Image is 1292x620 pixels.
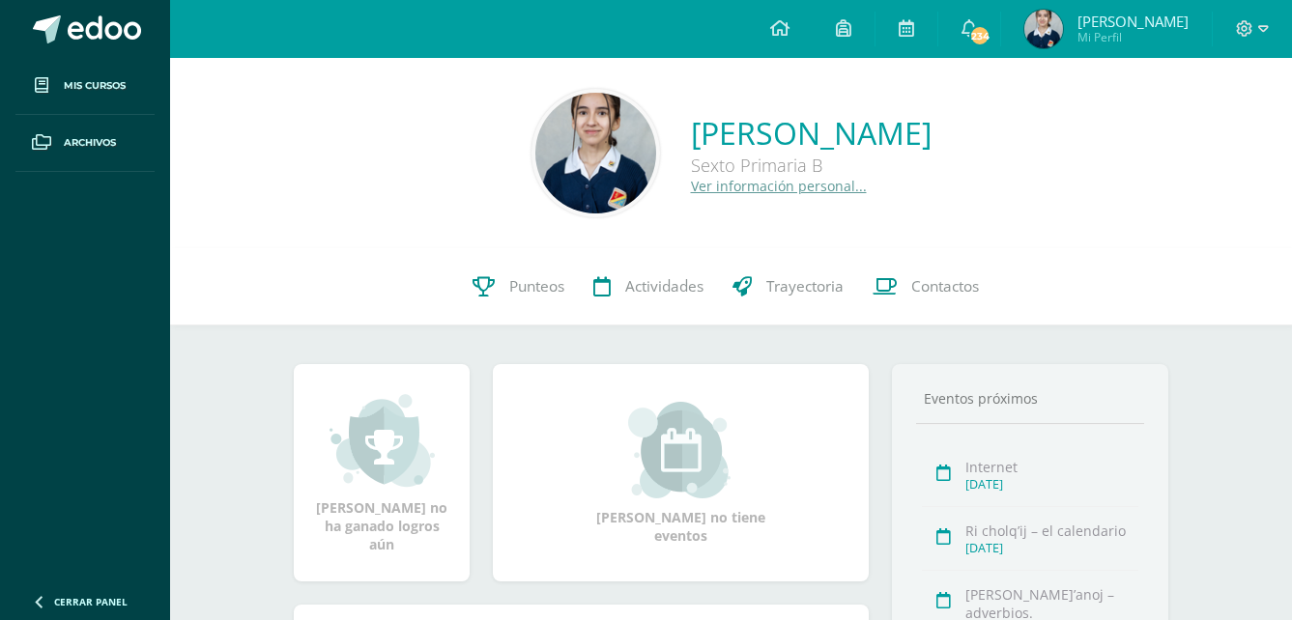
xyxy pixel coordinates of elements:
a: Archivos [15,115,155,172]
a: Actividades [579,248,718,325]
img: b450557fa84f5dfee5940d8e041f8519.png [535,93,656,213]
div: [DATE] [965,476,1138,493]
img: 80f5f4e4c00398100690414d598d0c67.png [1024,10,1063,48]
span: Mi Perfil [1077,29,1189,45]
span: [PERSON_NAME] [1077,12,1189,31]
a: Punteos [458,248,579,325]
div: Internet [965,458,1138,476]
a: [PERSON_NAME] [691,112,932,154]
span: Actividades [625,276,703,296]
div: Ri cholq’ij – el calendario [965,521,1138,540]
a: Ver información personal... [691,177,867,195]
div: [PERSON_NAME] no ha ganado logros aún [313,392,450,553]
a: Mis cursos [15,58,155,115]
span: 234 [969,25,991,46]
span: Cerrar panel [54,595,128,608]
a: Contactos [858,248,993,325]
img: achievement_small.png [330,392,435,489]
img: event_small.png [628,402,733,498]
a: Trayectoria [718,248,858,325]
div: Eventos próximos [916,389,1144,408]
div: Sexto Primaria B [691,154,932,177]
span: Punteos [509,276,564,296]
span: Contactos [911,276,979,296]
span: Trayectoria [766,276,844,296]
span: Archivos [64,135,116,151]
div: [PERSON_NAME] no tiene eventos [585,402,778,545]
span: Mis cursos [64,78,126,94]
div: [DATE] [965,540,1138,556]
